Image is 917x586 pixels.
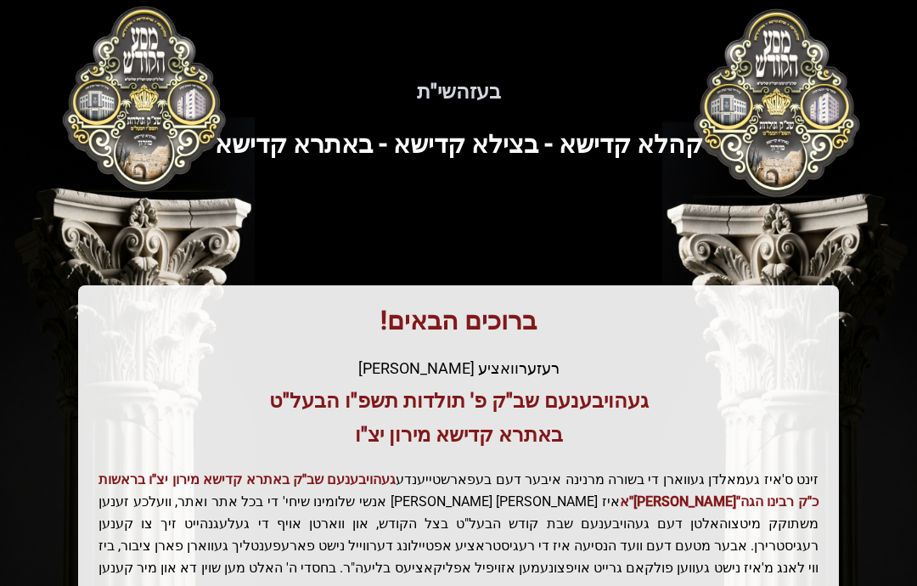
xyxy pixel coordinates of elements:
h5: בעזהשי"ת [48,78,869,105]
span: געהויבענעם שב"ק באתרא קדישא מירון יצ"ו בראשות כ"ק רבינו הגה"[PERSON_NAME]"א [98,471,819,510]
h3: געהויבענעם שב"ק פ' תולדות תשפ"ו הבעל"ט [98,387,819,414]
div: רעזערוואציע [PERSON_NAME] [98,357,819,380]
h1: ברוכים הבאים! [98,306,819,336]
h3: באתרא קדישא מירון יצ"ו [98,421,819,448]
span: קהלא קדישא - בצילא קדישא - באתרא קדישא [215,129,703,159]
